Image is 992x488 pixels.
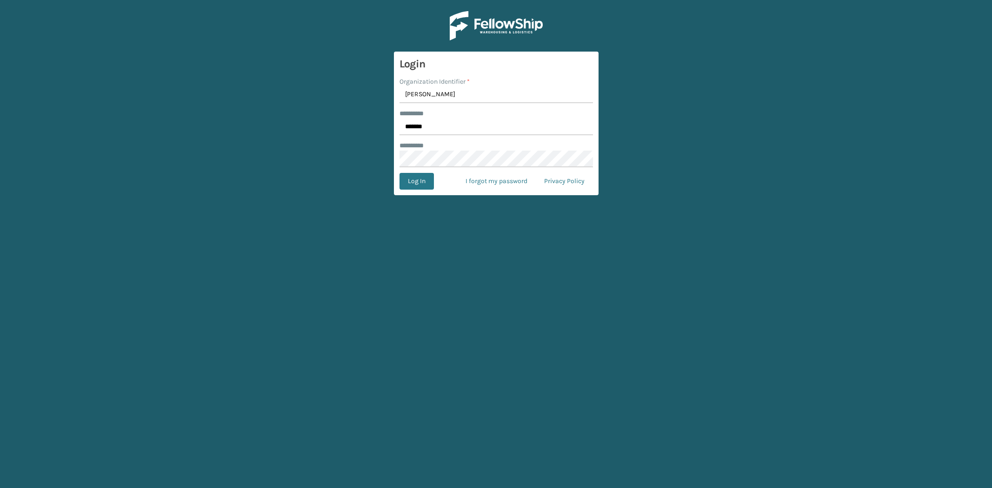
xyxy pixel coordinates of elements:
label: Organization Identifier [399,77,470,86]
a: I forgot my password [457,173,536,190]
h3: Login [399,57,593,71]
img: Logo [450,11,543,40]
a: Privacy Policy [536,173,593,190]
button: Log In [399,173,434,190]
